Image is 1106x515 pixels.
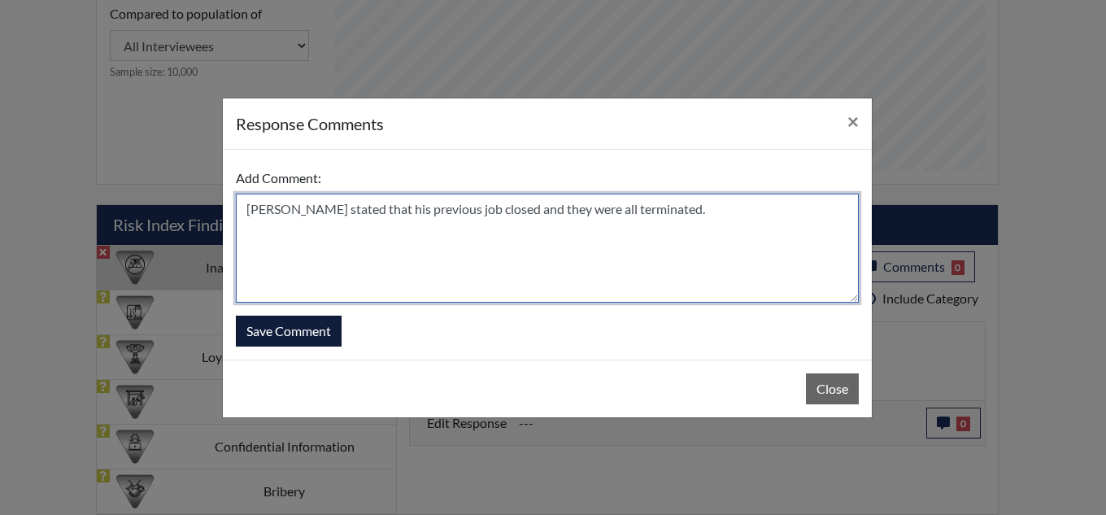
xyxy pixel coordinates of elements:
[847,109,859,133] span: ×
[236,316,342,347] button: Save Comment
[236,163,321,194] label: Add Comment:
[834,98,872,144] button: Close
[236,111,384,136] h5: response Comments
[806,373,859,404] button: Close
